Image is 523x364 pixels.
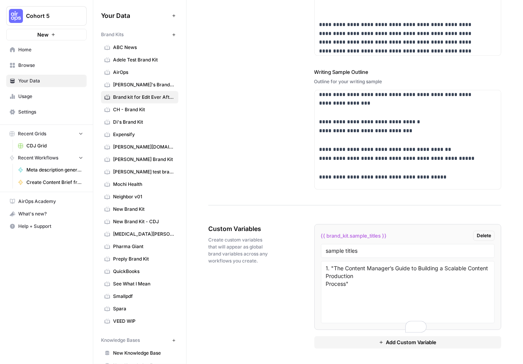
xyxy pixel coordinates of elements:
div: What's new? [7,208,86,220]
a: Your Data [6,75,87,87]
a: [PERSON_NAME] test brand kit [101,166,178,178]
a: [PERSON_NAME]'s Brand Kit [101,79,178,91]
span: New [37,31,49,38]
a: Di's Brand Kit [101,116,178,128]
span: Create Content Brief from Keyword ([PERSON_NAME]) [26,179,83,186]
div: Outline for your writing sample [314,78,502,85]
span: Recent Workflows [18,154,58,161]
span: Smallpdf [113,293,175,300]
span: Browse [18,62,83,69]
span: [PERSON_NAME]'s Brand Kit [113,81,175,88]
a: ABC News [101,41,178,54]
button: Workspace: Cohort 5 [6,6,87,26]
span: Mochi Health [113,181,175,188]
a: See What I Mean [101,278,178,290]
a: Mochi Health [101,178,178,191]
span: Add Custom Variable [386,338,436,346]
a: CH - Brand Kit [101,103,178,116]
a: New Knowledge Base [101,347,178,359]
label: Writing Sample Outline [314,68,502,76]
span: Create custom variables that will appear as global brand variables across any workflows you create. [208,236,271,264]
span: New Brand Kit [113,206,175,213]
button: Delete [473,231,495,241]
span: [PERSON_NAME][DOMAIN_NAME] [113,143,175,150]
a: New Brand Kit [101,203,178,215]
a: [PERSON_NAME] Brand Kit [101,153,178,166]
span: Your Data [18,77,83,84]
span: {{ brand_kit.sample_titles }} [321,232,387,240]
span: Spara [113,305,175,312]
span: CH - Brand Kit [113,106,175,113]
button: Recent Grids [6,128,87,140]
span: Cohort 5 [26,12,73,20]
a: Settings [6,106,87,118]
a: Adele Test Brand Kit [101,54,178,66]
a: QuickBooks [101,265,178,278]
textarea: 1. "The Content Manager’s Guide to Building a Scalable Content Production Process" [326,264,490,320]
span: ABC News [113,44,175,51]
span: Brand kit for Edit Ever After ([PERSON_NAME]) [113,94,175,101]
a: Usage [6,90,87,103]
span: Adele Test Brand Kit [113,56,175,63]
span: [MEDICAL_DATA][PERSON_NAME] [113,231,175,238]
span: Pharma Giant [113,243,175,250]
a: Expensify [101,128,178,141]
a: Pharma Giant [101,240,178,253]
a: CDJ Grid [14,140,87,152]
a: New Brand Kit - CDJ [101,215,178,228]
span: Recent Grids [18,130,46,137]
img: Cohort 5 Logo [9,9,23,23]
a: [PERSON_NAME][DOMAIN_NAME] [101,141,178,153]
span: Help + Support [18,223,83,230]
a: AirOps Academy [6,195,87,208]
span: [PERSON_NAME] Brand Kit [113,156,175,163]
span: Brand Kits [101,31,124,38]
span: Settings [18,108,83,115]
a: Browse [6,59,87,72]
span: Neighbor v01 [113,193,175,200]
span: Custom Variables [208,224,271,233]
a: Brand kit for Edit Ever After ([PERSON_NAME]) [101,91,178,103]
span: Meta description generator ([PERSON_NAME]) [26,166,83,173]
button: New [6,29,87,40]
button: Recent Workflows [6,152,87,164]
span: [PERSON_NAME] test brand kit [113,168,175,175]
span: Di's Brand Kit [113,119,175,126]
input: Variable Name [326,247,490,254]
button: Help + Support [6,220,87,233]
a: [MEDICAL_DATA][PERSON_NAME] [101,228,178,240]
span: AirOps [113,69,175,76]
span: See What I Mean [113,280,175,287]
a: Neighbor v01 [101,191,178,203]
a: Meta description generator ([PERSON_NAME]) [14,164,87,176]
span: Home [18,46,83,53]
a: VEED WIP [101,315,178,327]
button: Add Custom Variable [314,336,502,348]
span: AirOps Academy [18,198,83,205]
span: Delete [477,232,491,239]
a: AirOps [101,66,178,79]
a: Smallpdf [101,290,178,303]
span: Usage [18,93,83,100]
span: Preply Brand Kit [113,255,175,262]
span: VEED WIP [113,318,175,325]
span: New Knowledge Base [113,350,175,357]
a: Create Content Brief from Keyword ([PERSON_NAME]) [14,176,87,189]
span: Knowledge Bases [101,337,140,344]
span: CDJ Grid [26,142,83,149]
span: Expensify [113,131,175,138]
a: Home [6,44,87,56]
button: What's new? [6,208,87,220]
span: QuickBooks [113,268,175,275]
a: Preply Brand Kit [101,253,178,265]
span: Your Data [101,11,169,20]
span: New Brand Kit - CDJ [113,218,175,225]
a: Spara [101,303,178,315]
